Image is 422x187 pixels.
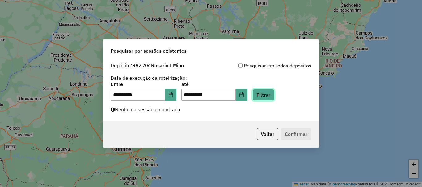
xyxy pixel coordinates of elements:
[132,62,184,68] strong: SAZ AR Rosario I Mino
[181,80,247,88] label: até
[165,89,177,101] button: Choose Date
[111,62,184,69] label: Depósito:
[257,128,278,140] button: Voltar
[111,106,180,113] label: Nenhuma sessão encontrada
[252,89,274,101] button: Filtrar
[236,89,247,101] button: Choose Date
[111,74,187,82] label: Data de execução da roteirização:
[211,62,311,69] div: Pesquisar em todos depósitos
[111,47,187,55] span: Pesquisar por sessões existentes
[111,80,176,88] label: Entre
